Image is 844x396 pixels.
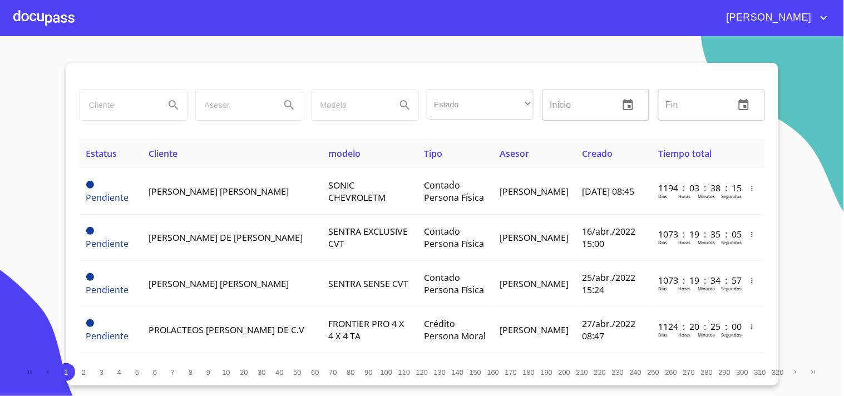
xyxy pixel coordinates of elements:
button: 3 [93,363,111,381]
span: [PERSON_NAME] [PERSON_NAME] [149,278,289,290]
span: 25/abr./2022 15:24 [582,271,635,296]
span: [PERSON_NAME] [PERSON_NAME] [149,185,289,197]
span: 60 [311,368,319,377]
button: 120 [413,363,431,381]
span: [PERSON_NAME] [500,231,569,244]
span: 160 [487,368,499,377]
span: Pendiente [86,319,94,327]
span: Pendiente [86,237,129,250]
p: Horas [678,285,690,291]
p: 1073 : 19 : 34 : 57 [658,274,733,286]
span: 120 [416,368,428,377]
button: 190 [538,363,556,381]
span: PROLACTEOS [PERSON_NAME] DE C.V [149,324,304,336]
span: 90 [364,368,372,377]
span: Estatus [86,147,117,160]
button: 100 [378,363,396,381]
span: Tipo [424,147,442,160]
span: Pendiente [86,227,94,235]
p: Horas [678,331,690,338]
button: 200 [556,363,574,381]
span: SONIC CHEVROLETM [328,179,386,204]
span: 9 [206,368,210,377]
span: 290 [719,368,731,377]
p: 1194 : 03 : 38 : 15 [658,182,733,194]
p: Dias [658,285,667,291]
p: Minutos [698,285,715,291]
span: Crédito Persona Moral [424,318,486,342]
span: 250 [648,368,659,377]
span: [PERSON_NAME] [718,9,817,27]
button: 170 [502,363,520,381]
button: 2 [75,363,93,381]
button: 140 [449,363,467,381]
button: 150 [467,363,485,381]
p: Dias [658,331,667,338]
span: 3 [100,368,103,377]
p: Minutos [698,193,715,199]
span: 210 [576,368,588,377]
span: [PERSON_NAME] DE [PERSON_NAME] [149,231,303,244]
p: Segundos [721,285,742,291]
span: Contado Persona Física [424,179,484,204]
span: Pendiente [86,273,94,281]
span: [PERSON_NAME] [500,324,569,336]
button: 30 [253,363,271,381]
span: Asesor [500,147,529,160]
p: Minutos [698,239,715,245]
span: 110 [398,368,410,377]
button: 320 [769,363,787,381]
input: search [312,90,387,120]
span: 140 [452,368,463,377]
span: Pendiente [86,284,129,296]
span: 40 [275,368,283,377]
button: 250 [645,363,663,381]
span: [PERSON_NAME] [500,185,569,197]
span: 20 [240,368,248,377]
span: 300 [737,368,748,377]
span: 220 [594,368,606,377]
span: 230 [612,368,624,377]
span: 280 [701,368,713,377]
span: Pendiente [86,191,129,204]
p: Minutos [698,331,715,338]
span: 150 [470,368,481,377]
button: Search [392,92,418,118]
button: 1 [57,363,75,381]
button: 110 [396,363,413,381]
span: 320 [772,368,784,377]
button: 260 [663,363,680,381]
p: 1073 : 19 : 35 : 05 [658,228,733,240]
p: Dias [658,193,667,199]
span: 180 [523,368,535,377]
span: 130 [434,368,446,377]
p: Segundos [721,239,742,245]
button: 220 [591,363,609,381]
button: 230 [609,363,627,381]
span: [PERSON_NAME] [500,278,569,290]
button: 20 [235,363,253,381]
button: 8 [182,363,200,381]
span: 5 [135,368,139,377]
span: 260 [665,368,677,377]
span: 100 [381,368,392,377]
button: 290 [716,363,734,381]
span: 270 [683,368,695,377]
button: 180 [520,363,538,381]
button: 70 [324,363,342,381]
button: Search [160,92,187,118]
span: FRONTIER PRO 4 X 4 X 4 TA [328,318,404,342]
button: 7 [164,363,182,381]
button: 80 [342,363,360,381]
span: 240 [630,368,641,377]
button: 6 [146,363,164,381]
button: 50 [289,363,307,381]
span: 80 [347,368,354,377]
span: 16/abr./2022 15:00 [582,225,635,250]
span: 10 [222,368,230,377]
span: 170 [505,368,517,377]
button: Search [276,92,303,118]
span: [DATE] 08:45 [582,185,634,197]
p: 1124 : 20 : 25 : 00 [658,320,733,333]
button: account of current user [718,9,831,27]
